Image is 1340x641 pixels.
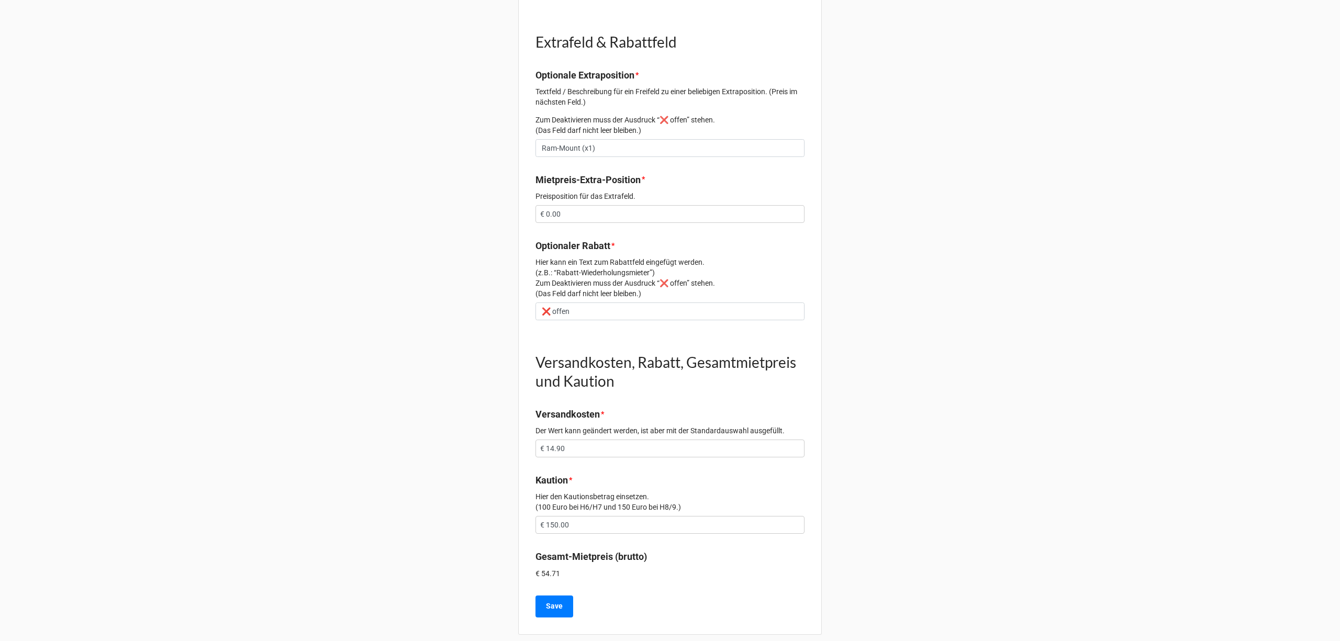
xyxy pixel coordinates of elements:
p: Der Wert kann geändert werden, ist aber mit der Standardauswahl ausgefüllt. [535,425,805,436]
p: Hier den Kautionsbetrag einsetzen. (100 Euro bei H6/H7 und 150 Euro bei H8/9.) [535,491,805,512]
h1: Extrafeld & Rabattfeld [535,32,805,51]
button: Save [535,595,573,617]
b: Save [546,601,563,612]
label: Optionale Extraposition [535,68,634,83]
p: Hier kann ein Text zum Rabattfeld eingefügt werden. (z.B.: “Rabatt-Wiederholungsmieter”) Zum Deak... [535,257,805,299]
p: Zum Deaktivieren muss der Ausdruck “❌ offen” stehen. (Das Feld darf nicht leer bleiben.) [535,115,805,136]
p: Textfeld / Beschreibung für ein Freifeld zu einer beliebigen Extraposition. (Preis im nächsten Fe... [535,86,805,107]
h1: Versandkosten, Rabatt, Gesamtmietpreis und Kaution [535,353,805,390]
p: Preisposition für das Extrafeld. [535,191,805,201]
label: Versandkosten [535,407,600,422]
label: Kaution [535,473,568,488]
label: Mietpreis-Extra-Position [535,173,641,187]
p: € 54.71 [535,568,805,579]
label: Optionaler Rabatt [535,239,610,253]
b: Gesamt-Mietpreis (brutto) [535,551,647,562]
